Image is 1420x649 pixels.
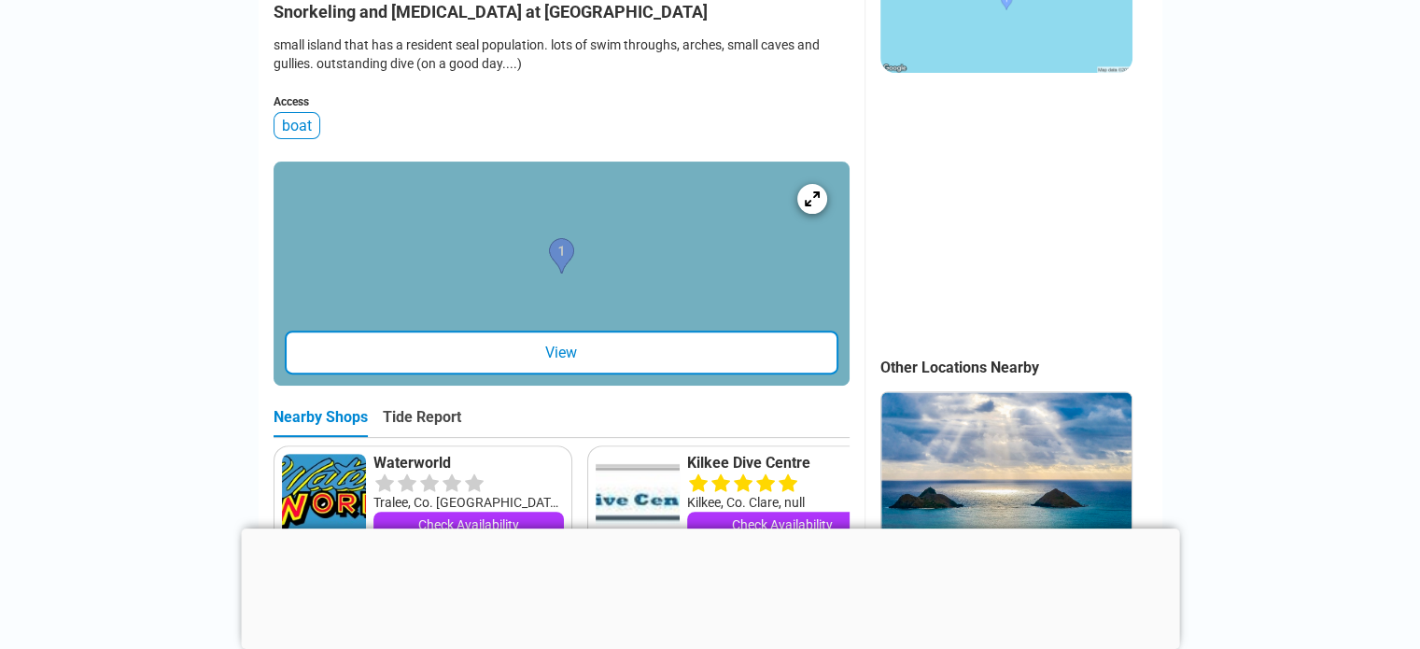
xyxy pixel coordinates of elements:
a: Check Availability [373,512,564,538]
div: Kilkee, Co. Clare, null [687,493,878,512]
div: Tide Report [383,408,461,437]
div: Nearby Shops [274,408,368,437]
div: boat [274,112,320,139]
div: small island that has a resident seal population. lots of swim throughs, arches, small caves and ... [274,35,850,73]
iframe: Advertisement [880,92,1131,325]
a: entry mapView [274,162,850,386]
a: Waterworld [373,454,564,473]
div: Other Locations Nearby [880,359,1162,376]
img: Kilkee Dive Centre [596,454,680,538]
div: View [285,331,838,374]
div: Access [274,95,850,108]
a: Check Availability [687,512,878,538]
div: Tralee, Co. [GEOGRAPHIC_DATA], null [373,493,564,512]
iframe: Advertisement [241,529,1179,644]
img: Waterworld [282,454,366,538]
a: Kilkee Dive Centre [687,454,878,473]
